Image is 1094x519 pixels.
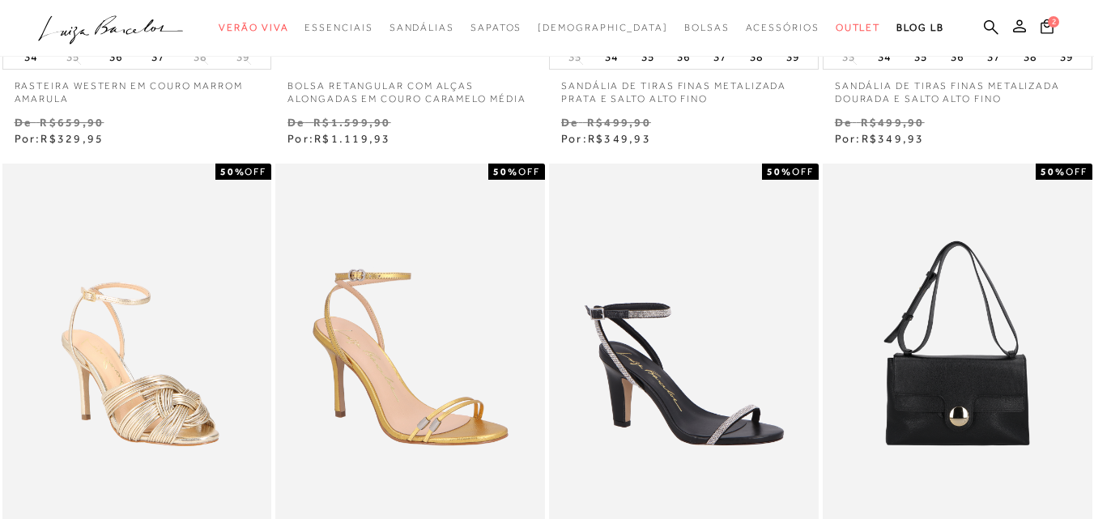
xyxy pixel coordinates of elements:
[600,46,623,69] button: 34
[232,49,254,65] button: 39
[1019,46,1041,69] button: 38
[835,132,925,145] span: Por:
[304,13,372,43] a: categoryNavScreenReaderText
[287,116,304,129] small: De
[1066,166,1088,177] span: OFF
[245,166,266,177] span: OFF
[684,22,730,33] span: Bolsas
[946,46,968,69] button: 36
[636,46,659,69] button: 35
[823,70,1092,107] a: SANDÁLIA DE TIRAS FINAS METALIZADA DOURADA E SALTO ALTO FINO
[470,13,521,43] a: categoryNavScreenReaderText
[587,116,651,129] small: R$499,90
[982,46,1005,69] button: 37
[189,49,211,65] button: 38
[561,116,578,129] small: De
[15,132,104,145] span: Por:
[836,13,881,43] a: categoryNavScreenReaderText
[147,46,169,69] button: 37
[19,46,42,69] button: 34
[314,132,390,145] span: R$1.119,93
[389,22,454,33] span: Sandálias
[15,116,32,129] small: De
[909,46,932,69] button: 35
[287,132,390,145] span: Por:
[745,46,768,69] button: 38
[837,49,860,65] button: 33
[792,166,814,177] span: OFF
[219,13,288,43] a: categoryNavScreenReaderText
[767,166,792,177] strong: 50%
[470,22,521,33] span: Sapatos
[1036,18,1058,40] button: 2
[62,49,84,65] button: 35
[836,22,881,33] span: Outlet
[538,13,668,43] a: noSubCategoriesText
[220,166,245,177] strong: 50%
[1041,166,1066,177] strong: 50%
[896,22,943,33] span: BLOG LB
[873,46,896,69] button: 34
[588,132,651,145] span: R$349,93
[538,22,668,33] span: [DEMOGRAPHIC_DATA]
[493,166,518,177] strong: 50%
[564,49,586,65] button: 33
[304,22,372,33] span: Essenciais
[781,46,804,69] button: 39
[684,13,730,43] a: categoryNavScreenReaderText
[862,132,925,145] span: R$349,93
[1055,46,1078,69] button: 39
[672,46,695,69] button: 36
[746,22,819,33] span: Acessórios
[389,13,454,43] a: categoryNavScreenReaderText
[861,116,925,129] small: R$499,90
[275,70,545,107] a: BOLSA RETANGULAR COM ALÇAS ALONGADAS EM COURO CARAMELO MÉDIA
[40,132,104,145] span: R$329,95
[40,116,104,129] small: R$659,90
[549,70,819,107] a: SANDÁLIA DE TIRAS FINAS METALIZADA PRATA E SALTO ALTO FINO
[313,116,390,129] small: R$1.599,90
[219,22,288,33] span: Verão Viva
[835,116,852,129] small: De
[518,166,540,177] span: OFF
[104,46,127,69] button: 36
[561,132,651,145] span: Por:
[2,70,272,107] a: RASTEIRA WESTERN EM COURO MARROM AMARULA
[896,13,943,43] a: BLOG LB
[746,13,819,43] a: categoryNavScreenReaderText
[709,46,731,69] button: 37
[1048,16,1059,28] span: 2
